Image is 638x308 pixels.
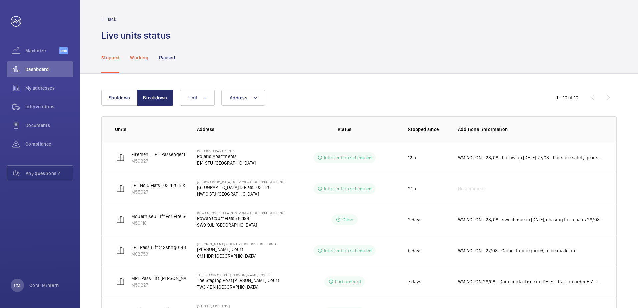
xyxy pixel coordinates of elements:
[556,94,578,101] div: 1 – 10 of 10
[101,29,170,42] h1: Live units status
[197,273,279,277] p: The Staging Post [PERSON_NAME] Court
[131,213,236,220] p: Modernised Lift For Fire Services - LEFT HAND LIFT
[324,247,372,254] p: Intervention scheduled
[408,278,421,285] p: 7 days
[131,275,194,282] p: MRL Pass Lift [PERSON_NAME]
[408,247,422,254] p: 5 days
[25,103,73,110] span: Interventions
[137,90,173,106] button: Breakdown
[188,95,197,100] span: Unit
[115,126,186,133] p: Units
[197,160,256,166] p: E14 9FU [GEOGRAPHIC_DATA]
[197,242,276,246] p: [PERSON_NAME] Court - High Risk Building
[408,185,416,192] p: 21 h
[117,247,125,255] img: elevator.svg
[197,180,285,184] p: [GEOGRAPHIC_DATA] 103-120 - High Risk Building
[458,126,603,133] p: Additional information
[25,47,59,54] span: Maximize
[408,126,447,133] p: Stopped since
[25,122,73,129] span: Documents
[197,284,279,290] p: TW3 4DN [GEOGRAPHIC_DATA]
[106,16,116,23] p: Back
[197,126,292,133] p: Address
[324,154,372,161] p: Intervention scheduled
[117,154,125,162] img: elevator.svg
[324,185,372,192] p: Intervention scheduled
[197,191,285,197] p: NW10 3TJ [GEOGRAPHIC_DATA]
[117,185,125,193] img: elevator.svg
[25,66,73,73] span: Dashboard
[296,126,392,133] p: Status
[117,216,125,224] img: elevator.svg
[197,184,285,191] p: [GEOGRAPHIC_DATA] D Flats 103-120
[131,158,191,164] p: M50327
[458,185,485,192] span: No comment
[197,215,285,222] p: Rowan Court Flats 78-194
[197,277,279,284] p: The Staging Post [PERSON_NAME] Court
[197,246,276,253] p: [PERSON_NAME] Court
[197,153,256,160] p: Polaris Apartments
[25,85,73,91] span: My addresses
[197,222,285,228] p: SW9 9JL [GEOGRAPHIC_DATA]
[26,170,73,177] span: Any questions ?
[131,189,189,195] p: M55927
[458,278,603,285] p: WM ACTION 26/08 - Door contact due in [DATE] - Part on order ETA TBC. WM ACTION - 21/08 - Car doo...
[197,304,236,308] p: [STREET_ADDRESS]
[131,151,191,158] p: Firemen - EPL Passenger Lift
[221,90,265,106] button: Address
[59,47,68,54] span: Beta
[131,220,236,226] p: M50116
[458,154,603,161] p: WM ACTION - 28/08 - Follow up [DATE] 27/08 - Possible safety gear stuck follow up [DATE]
[25,141,73,147] span: Compliance
[197,253,276,259] p: CM1 1DR [GEOGRAPHIC_DATA]
[101,54,119,61] p: Stopped
[458,216,603,223] p: WM ACTION - 28/08 - switch due in [DATE], chasing for repairs 26/08 - Repair team required and ne...
[130,54,148,61] p: Working
[131,251,189,257] p: M62753
[197,211,285,215] p: Rowan Court Flats 78-194 - High Risk Building
[131,182,189,189] p: EPL No 5 Flats 103-120 Blk D
[131,244,189,251] p: EPL Pass Lift 2 Ssnhg01482
[408,216,422,223] p: 2 days
[159,54,175,61] p: Paused
[458,247,575,254] p: WM ACTION - 27/08 - Carpet trim required, to be made up
[29,282,59,289] p: Coral Mintern
[408,154,416,161] p: 12 h
[117,278,125,286] img: elevator.svg
[335,278,361,285] p: Part ordered
[342,216,354,223] p: Other
[230,95,247,100] span: Address
[197,149,256,153] p: Polaris Apartments
[180,90,215,106] button: Unit
[131,282,194,288] p: M59227
[101,90,137,106] button: Shutdown
[14,282,20,289] p: CM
